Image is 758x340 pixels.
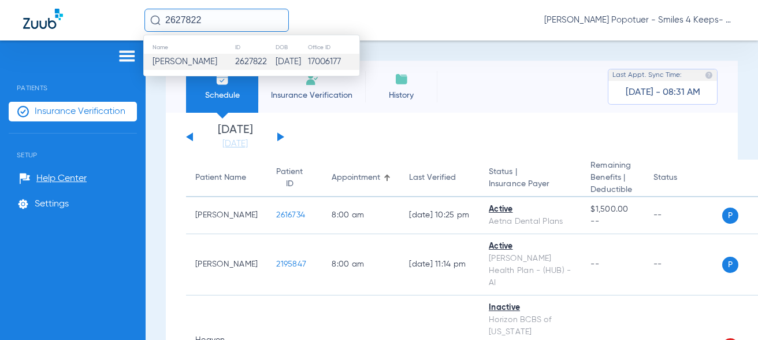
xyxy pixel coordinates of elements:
a: [DATE] [200,138,270,150]
div: Appointment [332,172,380,184]
span: [PERSON_NAME] Popotuer - Smiles 4 Keeps- Allentown OS | Abra Dental [544,14,735,26]
td: 8:00 AM [322,197,400,234]
td: 8:00 AM [322,234,400,295]
div: Appointment [332,172,391,184]
span: $1,500.00 [590,204,635,216]
td: -- [644,234,722,295]
div: Last Verified [409,172,470,184]
th: ID [235,41,275,54]
div: Patient ID [276,166,303,190]
th: Office ID [307,41,359,54]
span: Insurance Payer [489,178,572,190]
span: Deductible [590,184,635,196]
span: History [374,90,429,101]
div: Last Verified [409,172,456,184]
span: Setup [9,134,137,159]
span: P [722,257,738,273]
td: -- [644,197,722,234]
td: 17006177 [307,54,359,70]
span: [DATE] - 08:31 AM [626,87,700,98]
iframe: Chat Widget [700,284,758,340]
span: -- [590,216,635,228]
span: Settings [35,198,69,210]
span: P [722,208,738,224]
span: Schedule [195,90,250,101]
span: 2616734 [276,211,305,219]
span: Insurance Verification [35,106,125,117]
span: Patients [9,66,137,92]
div: Patient Name [195,172,258,184]
td: [PERSON_NAME] [186,197,267,234]
img: last sync help info [705,71,713,79]
span: 2195847 [276,260,306,268]
td: [DATE] [275,54,307,70]
div: Patient ID [276,166,313,190]
th: Status | [480,160,581,197]
span: -- [590,260,599,268]
div: Inactive [489,302,572,314]
div: Aetna Dental Plans [489,216,572,228]
img: Zuub Logo [23,9,63,29]
div: [PERSON_NAME] Health Plan - (HUB) - AI [489,253,572,289]
th: DOB [275,41,307,54]
td: [DATE] 10:25 PM [400,197,480,234]
span: Last Appt. Sync Time: [612,69,682,81]
img: Schedule [215,72,229,86]
img: History [395,72,408,86]
th: Remaining Benefits | [581,160,644,197]
span: Help Center [36,173,87,184]
div: Patient Name [195,172,246,184]
a: Help Center [19,173,87,184]
td: [DATE] 11:14 PM [400,234,480,295]
div: Active [489,204,572,216]
input: Search for patients [144,9,289,32]
th: Name [144,41,235,54]
span: [PERSON_NAME] [153,57,217,66]
th: Status [644,160,722,197]
div: Horizon BCBS of [US_STATE] [489,314,572,338]
img: Manual Insurance Verification [305,72,319,86]
img: hamburger-icon [118,49,136,63]
li: [DATE] [200,124,270,150]
img: Search Icon [150,15,161,25]
div: Active [489,241,572,253]
td: 2627822 [235,54,275,70]
td: [PERSON_NAME] [186,234,267,295]
span: Insurance Verification [267,90,356,101]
